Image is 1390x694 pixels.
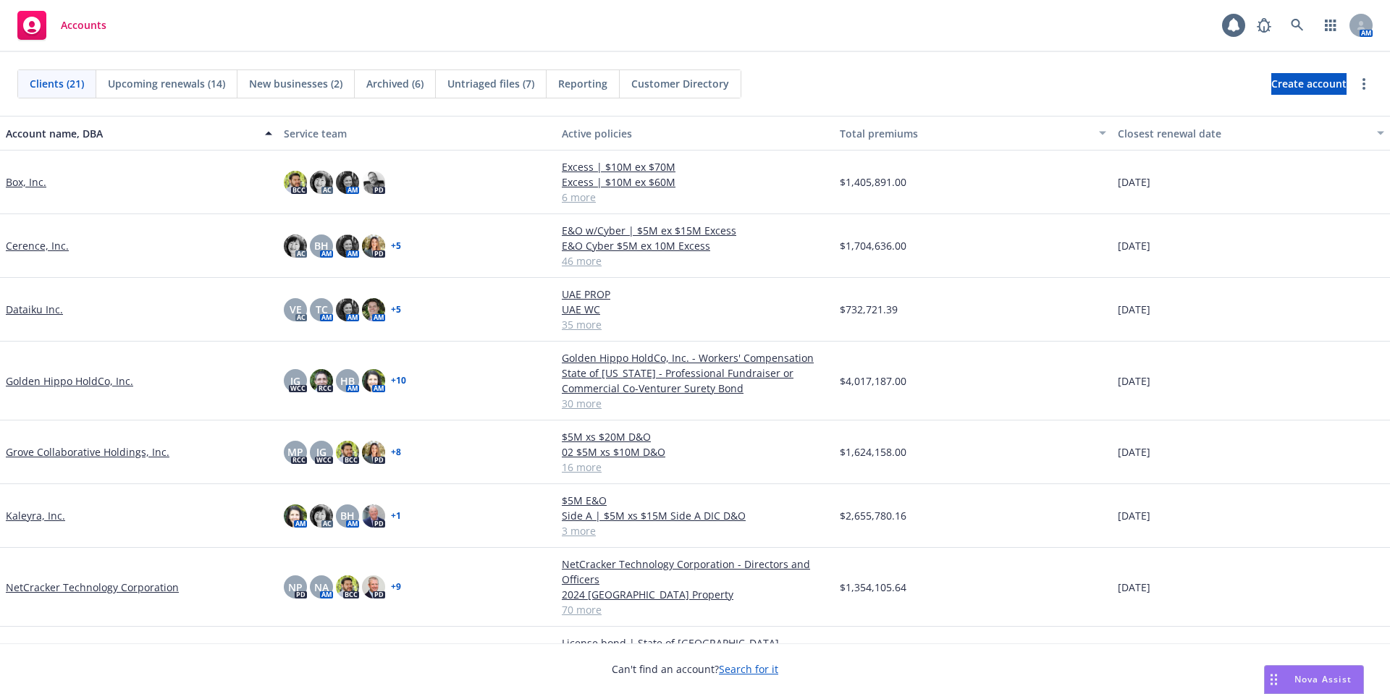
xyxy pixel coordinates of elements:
[1316,11,1345,40] a: Switch app
[1118,302,1150,317] span: [DATE]
[840,302,898,317] span: $732,721.39
[1264,665,1364,694] button: Nova Assist
[1118,238,1150,253] span: [DATE]
[391,512,401,520] a: + 1
[562,174,828,190] a: Excess | $10M ex $60M
[340,373,355,389] span: HB
[310,171,333,194] img: photo
[336,234,359,258] img: photo
[362,171,385,194] img: photo
[562,557,828,587] a: NetCracker Technology Corporation - Directors and Officers
[278,116,556,151] button: Service team
[336,298,359,321] img: photo
[12,5,112,46] a: Accounts
[61,20,106,31] span: Accounts
[840,508,906,523] span: $2,655,780.16
[1118,373,1150,389] span: [DATE]
[6,126,256,141] div: Account name, DBA
[391,376,406,385] a: + 10
[284,234,307,258] img: photo
[562,444,828,460] a: 02 $5M xs $10M D&O
[562,429,828,444] a: $5M xs $20M D&O
[6,238,69,253] a: Cerence, Inc.
[391,583,401,591] a: + 9
[288,580,303,595] span: NP
[612,661,778,677] span: Can't find an account?
[562,523,828,538] a: 3 more
[391,242,401,250] a: + 5
[362,369,385,392] img: photo
[6,302,63,317] a: Dataiku Inc.
[562,190,828,205] a: 6 more
[316,302,328,317] span: TC
[6,580,179,595] a: NetCracker Technology Corporation
[562,126,828,141] div: Active policies
[284,126,550,141] div: Service team
[1250,11,1279,40] a: Report a Bug
[336,441,359,464] img: photo
[631,76,729,91] span: Customer Directory
[284,504,307,528] img: photo
[562,350,828,365] a: Golden Hippo HoldCo, Inc. - Workers' Compensation
[447,76,534,91] span: Untriaged files (7)
[562,460,828,475] a: 16 more
[316,444,327,460] span: JG
[562,602,828,617] a: 70 more
[840,580,906,595] span: $1,354,105.64
[314,580,329,595] span: NA
[290,302,302,317] span: VE
[562,493,828,508] a: $5M E&O
[562,238,828,253] a: E&O Cyber $5M ex 10M Excess
[310,504,333,528] img: photo
[1271,70,1347,98] span: Create account
[1294,673,1352,685] span: Nova Assist
[1118,174,1150,190] span: [DATE]
[362,298,385,321] img: photo
[562,587,828,602] a: 2024 [GEOGRAPHIC_DATA] Property
[366,76,424,91] span: Archived (6)
[1283,11,1312,40] a: Search
[1271,73,1347,95] a: Create account
[391,448,401,457] a: + 8
[391,305,401,314] a: + 5
[30,76,84,91] span: Clients (21)
[1118,444,1150,460] span: [DATE]
[1118,126,1368,141] div: Closest renewal date
[562,253,828,268] a: 46 more
[314,238,329,253] span: BH
[1118,508,1150,523] span: [DATE]
[840,444,906,460] span: $1,624,158.00
[336,575,359,598] img: photo
[362,234,385,258] img: photo
[6,444,169,460] a: Grove Collaborative Holdings, Inc.
[562,396,828,411] a: 30 more
[284,171,307,194] img: photo
[249,76,342,91] span: New businesses (2)
[558,76,607,91] span: Reporting
[1112,116,1390,151] button: Closest renewal date
[556,116,834,151] button: Active policies
[1355,75,1373,93] a: more
[834,116,1112,151] button: Total premiums
[840,373,906,389] span: $4,017,187.00
[362,504,385,528] img: photo
[362,441,385,464] img: photo
[287,444,303,460] span: MP
[336,171,359,194] img: photo
[1118,580,1150,595] span: [DATE]
[562,302,828,317] a: UAE WC
[719,662,778,676] a: Search for it
[6,508,65,523] a: Kaleyra, Inc.
[840,126,1090,141] div: Total premiums
[562,317,828,332] a: 35 more
[562,159,828,174] a: Excess | $10M ex $70M
[362,575,385,598] img: photo
[310,369,333,392] img: photo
